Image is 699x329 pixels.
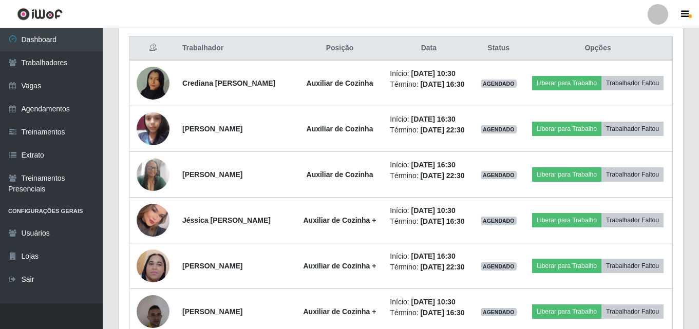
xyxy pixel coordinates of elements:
[390,114,467,125] li: Início:
[390,216,467,227] li: Término:
[481,262,517,270] span: AGENDADO
[390,170,467,181] li: Término:
[532,167,601,182] button: Liberar para Trabalho
[390,68,467,79] li: Início:
[390,262,467,273] li: Término:
[481,125,517,133] span: AGENDADO
[411,206,456,215] time: [DATE] 10:30
[182,307,242,316] strong: [PERSON_NAME]
[390,297,467,307] li: Início:
[137,152,169,196] img: 1693353833969.jpeg
[390,251,467,262] li: Início:
[532,304,601,319] button: Liberar para Trabalho
[307,125,373,133] strong: Auxiliar de Cozinha
[601,122,664,136] button: Trabalhador Faltou
[176,36,296,61] th: Trabalhador
[601,304,664,319] button: Trabalhador Faltou
[420,126,464,134] time: [DATE] 22:30
[137,54,169,112] img: 1755289367859.jpeg
[481,80,517,88] span: AGENDADO
[17,8,63,21] img: CoreUI Logo
[481,217,517,225] span: AGENDADO
[411,69,456,78] time: [DATE] 10:30
[532,76,601,90] button: Liberar para Trabalho
[601,167,664,182] button: Trabalhador Faltou
[420,308,464,317] time: [DATE] 16:30
[601,213,664,227] button: Trabalhador Faltou
[182,79,275,87] strong: Crediana [PERSON_NAME]
[411,252,456,260] time: [DATE] 16:30
[601,76,664,90] button: Trabalhador Faltou
[182,125,242,133] strong: [PERSON_NAME]
[137,107,169,150] img: 1737943113754.jpeg
[182,216,271,224] strong: Jéssica [PERSON_NAME]
[390,79,467,90] li: Término:
[390,307,467,318] li: Término:
[532,122,601,136] button: Liberar para Trabalho
[411,298,456,306] time: [DATE] 10:30
[411,115,456,123] time: [DATE] 16:30
[137,197,169,244] img: 1752940593841.jpeg
[390,125,467,136] li: Término:
[420,171,464,180] time: [DATE] 22:30
[182,262,242,270] strong: [PERSON_NAME]
[304,307,376,316] strong: Auxiliar de Cozinha +
[601,259,664,273] button: Trabalhador Faltou
[420,80,464,88] time: [DATE] 16:30
[474,36,523,61] th: Status
[304,262,376,270] strong: Auxiliar de Cozinha +
[420,263,464,271] time: [DATE] 22:30
[481,171,517,179] span: AGENDADO
[182,170,242,179] strong: [PERSON_NAME]
[532,259,601,273] button: Liberar para Trabalho
[523,36,672,61] th: Opções
[420,217,464,225] time: [DATE] 16:30
[390,160,467,170] li: Início:
[532,213,601,227] button: Liberar para Trabalho
[390,205,467,216] li: Início:
[307,79,373,87] strong: Auxiliar de Cozinha
[307,170,373,179] strong: Auxiliar de Cozinha
[481,308,517,316] span: AGENDADO
[384,36,474,61] th: Data
[137,229,169,302] img: 1739383182576.jpeg
[411,161,456,169] time: [DATE] 16:30
[296,36,384,61] th: Posição
[304,216,376,224] strong: Auxiliar de Cozinha +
